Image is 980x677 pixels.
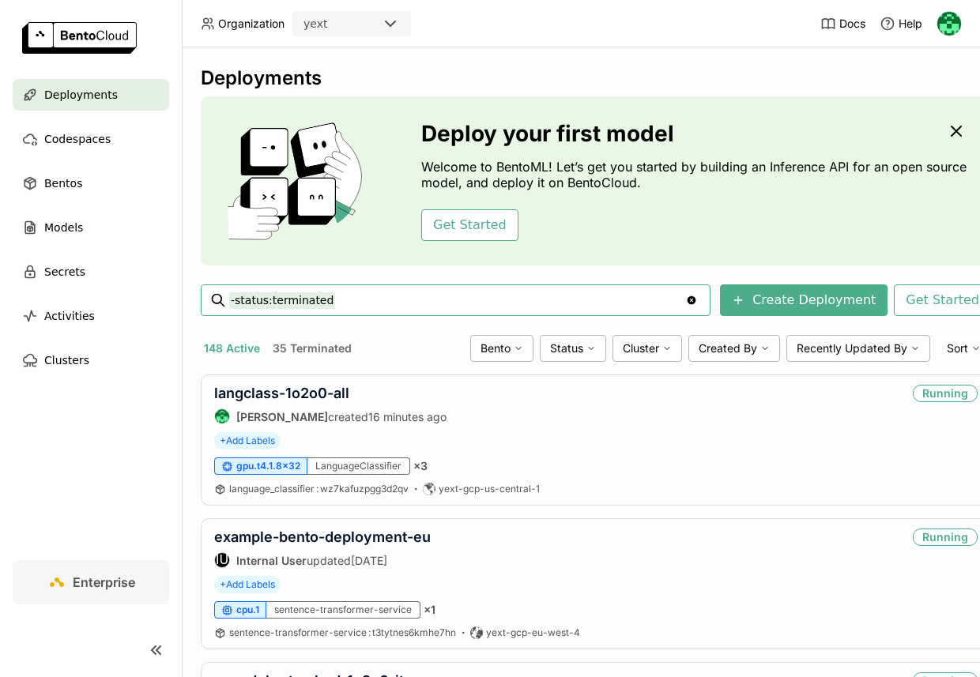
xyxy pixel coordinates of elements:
span: gpu.t4.1.8x32 [236,460,300,472]
div: updated [214,552,431,568]
div: Created By [688,335,780,362]
span: 16 minutes ago [368,410,447,423]
div: Recently Updated By [786,335,930,362]
a: Enterprise [13,560,169,604]
div: yext [303,16,327,32]
div: Running [913,528,978,546]
span: Help [899,17,922,31]
p: Welcome to BentoML! Let’s get you started by building an Inference API for an open source model, ... [421,159,978,190]
span: yext-gcp-us-central-1 [439,483,540,495]
a: Docs [820,16,865,32]
input: Selected yext. [329,17,330,32]
a: Clusters [13,344,169,376]
a: Deployments [13,79,169,111]
strong: Internal User [236,554,307,567]
span: cpu.1 [236,604,259,616]
span: Bento [481,341,511,355]
button: Create Deployment [720,284,888,316]
span: Cluster [623,341,659,355]
a: Secrets [13,256,169,288]
div: IU [215,553,229,567]
a: Models [13,212,169,243]
a: Bentos [13,167,169,199]
div: sentence-transformer-service [266,601,420,619]
strong: [PERSON_NAME] [236,410,328,423]
img: logo [22,22,137,54]
span: +Add Labels [214,576,281,593]
span: Models [44,218,83,237]
img: Ariana Martino [937,12,961,36]
a: langclass-1o2o0-all [214,385,349,401]
span: Secrets [44,262,85,281]
span: × 1 [424,603,435,617]
span: yext-gcp-eu-west-4 [486,626,580,639]
input: Search [229,288,685,313]
span: Docs [839,17,865,31]
a: example-bento-deployment-eu [214,528,431,545]
span: Codespaces [44,130,111,149]
a: sentence-transformer-service:t3tytnes6kmhe7hn [229,626,456,639]
span: : [368,626,371,638]
span: Enterprise [73,574,135,590]
a: Activities [13,300,169,332]
span: × 3 [413,459,428,473]
div: Bento [470,335,533,362]
h3: Deploy your first model [421,121,978,146]
span: Created By [699,341,757,355]
span: Organization [218,17,285,31]
span: +Add Labels [214,432,281,449]
img: cover onboarding [213,122,383,240]
button: Get Started [421,209,518,241]
div: Internal User [214,552,230,568]
span: Deployments [44,85,118,104]
div: Help [880,16,922,32]
span: sentence-transformer-service t3tytnes6kmhe7hn [229,626,456,638]
img: Ariana Martino [215,409,229,423]
span: [DATE] [351,554,387,567]
button: 35 Terminated [269,338,355,359]
button: 148 Active [201,338,263,359]
svg: Clear value [685,294,698,307]
a: language_classifier:wz7kafuzpgg3d2qv [229,483,409,495]
a: Codespaces [13,123,169,155]
span: language_classifier wz7kafuzpgg3d2qv [229,483,409,495]
span: Bentos [44,174,82,193]
div: LanguageClassifier [307,457,410,475]
span: Activities [44,307,95,325]
div: Cluster [612,335,682,362]
span: Recently Updated By [797,341,907,355]
div: created [214,408,447,424]
span: Status [550,341,583,355]
div: Running [913,385,978,402]
div: Status [540,335,606,362]
span: : [316,483,318,495]
span: Clusters [44,351,89,370]
span: Sort [947,341,968,355]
